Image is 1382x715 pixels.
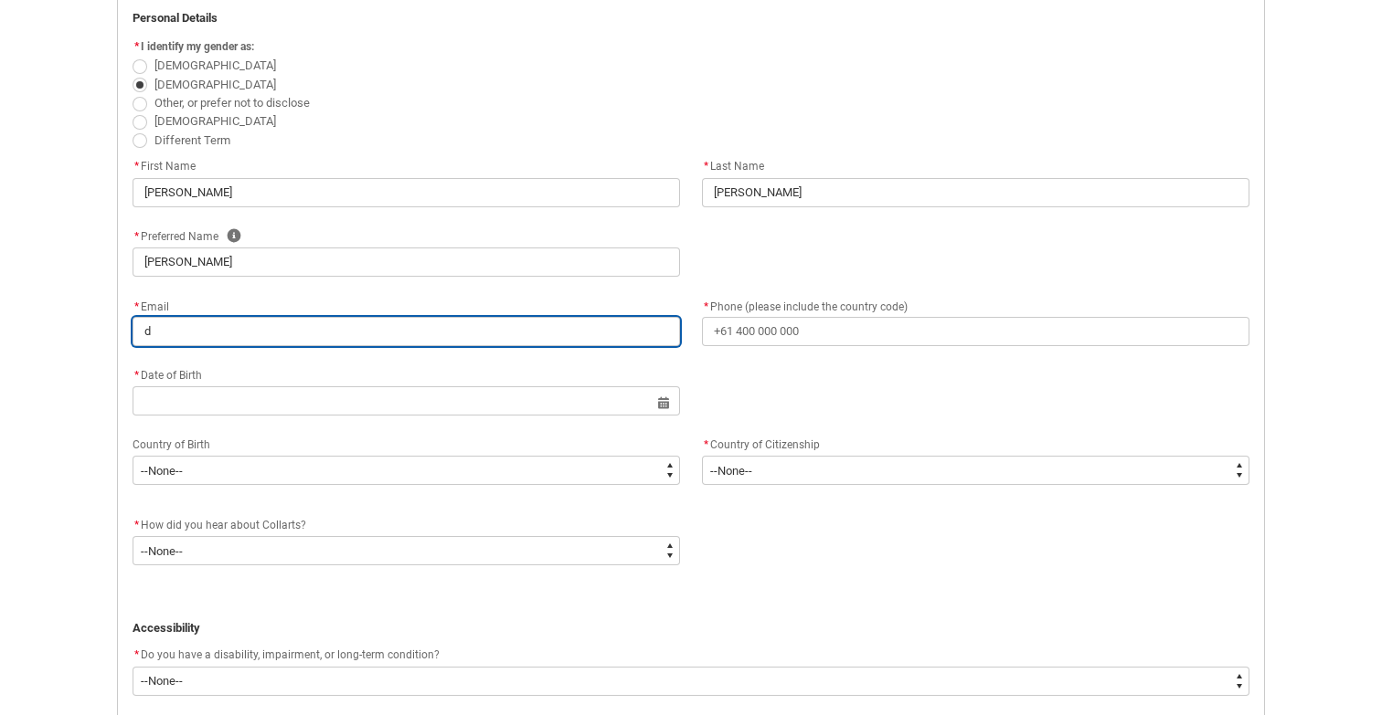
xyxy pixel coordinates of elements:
[710,438,820,451] span: Country of Citizenship
[134,648,139,661] abbr: required
[154,96,310,110] span: Other, or prefer not to disclose
[134,40,139,53] abbr: required
[134,300,139,313] abbr: required
[133,621,200,635] strong: Accessibility
[154,58,276,72] span: [DEMOGRAPHIC_DATA]
[133,11,218,25] strong: Personal Details
[154,114,276,128] span: [DEMOGRAPHIC_DATA]
[702,317,1249,346] input: +61 400 000 000
[141,40,254,53] span: I identify my gender as:
[704,300,708,313] abbr: required
[702,295,915,315] label: Phone (please include the country code)
[134,369,139,382] abbr: required
[134,519,139,531] abbr: required
[702,160,764,173] span: Last Name
[133,369,202,382] span: Date of Birth
[154,78,276,91] span: [DEMOGRAPHIC_DATA]
[141,519,306,531] span: How did you hear about Collarts?
[134,230,139,243] abbr: required
[141,648,440,661] span: Do you have a disability, impairment, or long-term condition?
[133,160,196,173] span: First Name
[154,133,230,147] span: Different Term
[133,230,218,243] span: Preferred Name
[704,438,708,451] abbr: required
[133,295,176,315] label: Email
[704,160,708,173] abbr: required
[134,160,139,173] abbr: required
[133,317,680,346] input: you@example.com
[133,438,210,451] span: Country of Birth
